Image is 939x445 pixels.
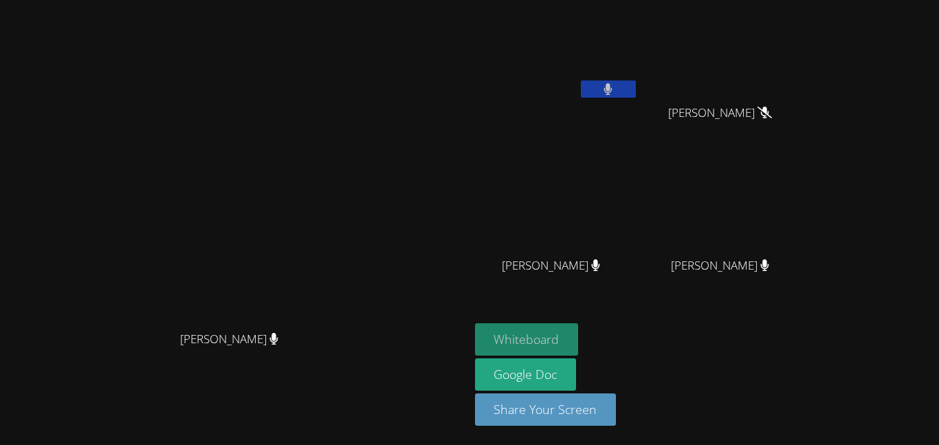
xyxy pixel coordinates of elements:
[671,256,769,276] span: [PERSON_NAME]
[475,393,617,426] button: Share Your Screen
[668,103,772,123] span: [PERSON_NAME]
[475,358,577,391] a: Google Doc
[475,323,579,356] button: Whiteboard
[502,256,600,276] span: [PERSON_NAME]
[180,329,278,349] span: [PERSON_NAME]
